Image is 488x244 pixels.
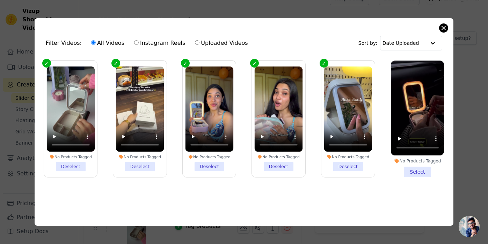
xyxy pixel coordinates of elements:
[439,24,448,32] button: Close modal
[134,39,185,48] label: Instagram Reels
[185,154,233,159] div: No Products Tagged
[324,154,372,159] div: No Products Tagged
[116,154,164,159] div: No Products Tagged
[195,39,248,48] label: Uploaded Videos
[391,158,444,164] div: No Products Tagged
[46,154,94,159] div: No Products Tagged
[255,154,303,159] div: No Products Tagged
[459,216,480,237] div: Open chat
[91,39,125,48] label: All Videos
[358,36,443,50] div: Sort by:
[46,35,252,51] div: Filter Videos:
